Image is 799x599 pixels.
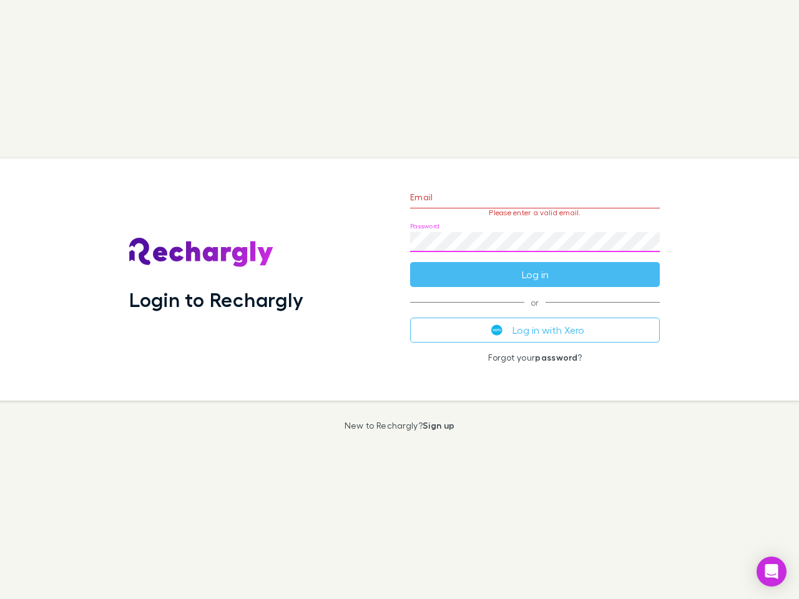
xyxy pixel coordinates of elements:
[129,288,303,311] h1: Login to Rechargly
[410,318,660,343] button: Log in with Xero
[410,222,439,231] label: Password
[345,421,455,431] p: New to Rechargly?
[129,238,274,268] img: Rechargly's Logo
[535,352,577,363] a: password
[410,302,660,303] span: or
[410,262,660,287] button: Log in
[423,420,454,431] a: Sign up
[491,324,502,336] img: Xero's logo
[410,208,660,217] p: Please enter a valid email.
[410,353,660,363] p: Forgot your ?
[757,557,787,587] div: Open Intercom Messenger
